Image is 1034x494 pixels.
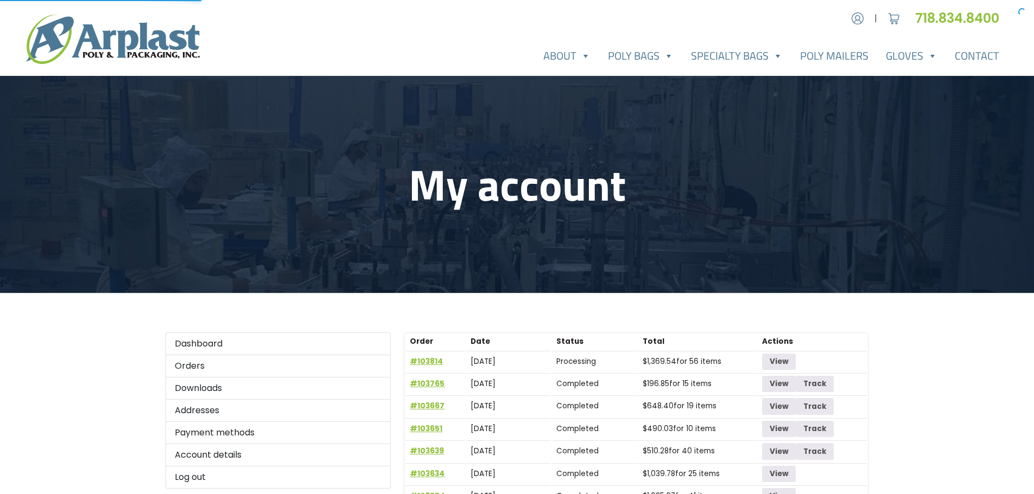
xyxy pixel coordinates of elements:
a: View order number 103765 [410,378,445,389]
span: $ [643,378,647,389]
span: 1,039.78 [643,469,675,479]
a: View order number 103639 [410,446,444,456]
span: Actions [762,336,793,347]
a: View order 103651 [762,421,796,437]
a: Contact [946,45,1008,67]
a: Addresses [166,400,391,422]
a: View order 103639 [762,443,796,459]
a: Track order number 103667 [796,398,834,414]
a: View order 103814 [762,354,796,370]
td: Completed [552,395,637,416]
span: $ [643,401,647,411]
a: Payment methods [166,422,391,444]
span: $ [643,424,647,434]
td: for 15 items [638,373,757,394]
time: [DATE] [471,446,496,456]
a: View order number 103814 [410,356,443,367]
td: Completed [552,418,637,439]
span: $ [643,356,647,367]
a: Account details [166,444,391,466]
td: Processing [552,351,637,372]
a: 718.834.8400 [915,9,1008,27]
td: Completed [552,373,637,394]
a: View order 103634 [762,466,796,482]
a: Gloves [877,45,946,67]
span: 196.85 [643,378,669,389]
a: View order 103765 [762,376,796,392]
td: for 10 items [638,418,757,439]
td: for 25 items [638,463,757,484]
a: View order 103667 [762,398,796,414]
time: [DATE] [471,401,496,411]
span: Status [556,336,583,347]
a: Track order number 103765 [796,376,834,392]
a: Dashboard [166,332,391,355]
a: Downloads [166,377,391,400]
span: Order [410,336,433,347]
td: Completed [552,463,637,484]
a: Track order number 103639 [796,443,834,459]
time: [DATE] [471,356,496,367]
span: 648.40 [643,401,674,411]
span: | [874,12,877,25]
span: 490.03 [643,424,673,434]
td: for 56 items [638,351,757,372]
span: Date [471,336,490,347]
img: logo [26,15,200,64]
a: Track order number 103651 [796,421,834,437]
a: Poly Bags [599,45,682,67]
h1: My account [166,158,869,210]
time: [DATE] [471,469,496,479]
td: Completed [552,440,637,461]
span: $ [643,469,647,479]
span: $ [643,446,647,456]
time: [DATE] [471,424,496,434]
a: View order number 103634 [410,469,445,479]
a: About [535,45,599,67]
a: Log out [166,466,391,489]
a: View order number 103651 [410,424,442,434]
a: View order number 103667 [410,401,445,411]
time: [DATE] [471,378,496,389]
a: Orders [166,355,391,377]
span: 510.28 [643,446,669,456]
a: Poly Mailers [791,45,877,67]
td: for 40 items [638,440,757,461]
a: Specialty Bags [682,45,791,67]
span: 1,369.54 [643,356,676,367]
td: for 19 items [638,395,757,416]
span: Total [643,336,664,347]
